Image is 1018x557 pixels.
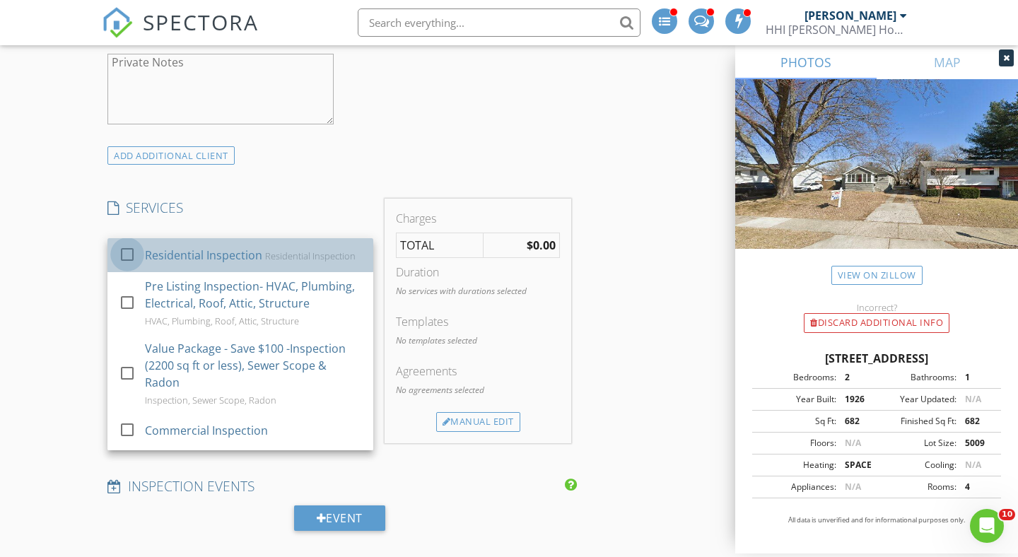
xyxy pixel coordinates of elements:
[107,199,373,217] h4: SERVICES
[836,393,877,406] div: 1926
[436,412,520,432] div: Manual Edit
[965,393,981,405] span: N/A
[145,394,276,406] div: Inspection, Sewer Scope, Radon
[102,19,259,49] a: SPECTORA
[766,23,907,37] div: HHI Hodge Home Inspections
[735,45,877,79] a: PHOTOS
[805,8,896,23] div: [PERSON_NAME]
[877,437,956,450] div: Lot Size:
[836,371,877,384] div: 2
[956,481,997,493] div: 4
[143,7,259,37] span: SPECTORA
[877,45,1018,79] a: MAP
[956,371,997,384] div: 1
[396,264,560,281] div: Duration
[970,509,1004,543] iframe: Intercom live chat
[396,210,560,227] div: Charges
[145,278,362,312] div: Pre Listing Inspection- HVAC, Plumbing, Electrical, Roof, Attic, Structure
[145,247,262,264] div: Residential Inspection
[756,393,836,406] div: Year Built:
[877,371,956,384] div: Bathrooms:
[756,459,836,471] div: Heating:
[999,509,1015,520] span: 10
[956,415,997,428] div: 682
[752,350,1001,367] div: [STREET_ADDRESS]
[107,477,571,496] h4: INSPECTION EVENTS
[756,437,836,450] div: Floors:
[397,233,484,258] td: TOTAL
[396,334,560,347] p: No templates selected
[145,315,299,327] div: HVAC, Plumbing, Roof, Attic, Structure
[845,437,861,449] span: N/A
[756,415,836,428] div: Sq Ft:
[145,422,268,439] div: Commercial Inspection
[877,459,956,471] div: Cooling:
[877,393,956,406] div: Year Updated:
[756,481,836,493] div: Appliances:
[145,340,362,391] div: Value Package - Save $100 -Inspection (2200 sq ft or less), Sewer Scope & Radon
[358,8,640,37] input: Search everything...
[836,415,877,428] div: 682
[836,459,877,471] div: SPACE
[845,481,861,493] span: N/A
[877,481,956,493] div: Rooms:
[102,7,133,38] img: The Best Home Inspection Software - Spectora
[107,146,235,165] div: ADD ADDITIONAL client
[396,313,560,330] div: Templates
[831,266,923,285] a: View on Zillow
[956,437,997,450] div: 5009
[735,79,1018,283] img: streetview
[396,363,560,380] div: Agreements
[396,285,560,298] p: No services with durations selected
[804,313,949,333] div: Discard Additional info
[735,302,1018,313] div: Incorrect?
[396,384,560,397] p: No agreements selected
[752,515,1001,525] p: All data is unverified and for informational purposes only.
[527,238,556,253] strong: $0.00
[877,415,956,428] div: Finished Sq Ft:
[294,505,385,531] div: Event
[965,459,981,471] span: N/A
[265,250,356,262] div: Residential Inspection
[756,371,836,384] div: Bedrooms:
